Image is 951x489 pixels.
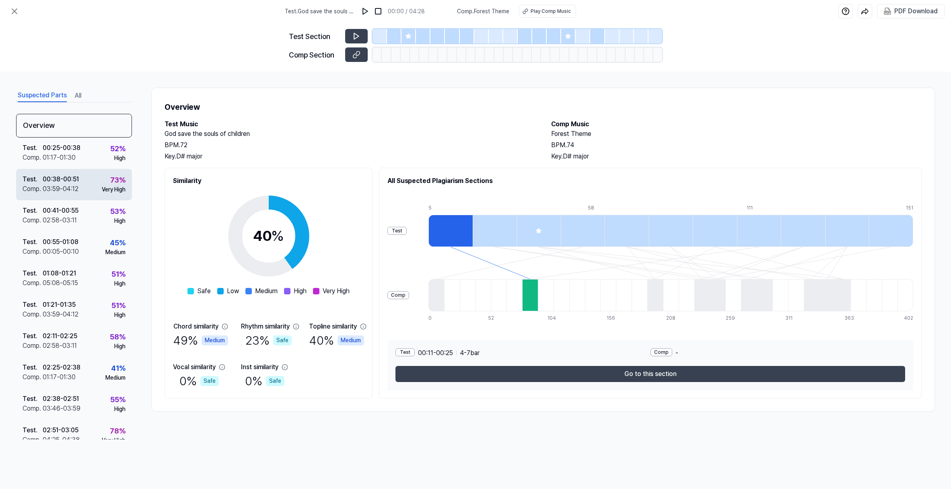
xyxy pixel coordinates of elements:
span: High [294,286,307,296]
div: 311 [785,314,801,322]
div: Topline similarity [309,322,357,331]
img: play [361,7,369,15]
div: 03:46 - 03:59 [43,404,80,413]
div: Comp . [23,216,43,225]
div: 52 [488,314,504,322]
div: High [114,217,126,225]
div: 04:25 - 04:38 [43,435,80,445]
div: 0 [428,314,444,322]
img: PDF Download [884,8,891,15]
div: High [114,279,126,288]
div: Medium [202,335,228,345]
div: Overview [16,114,132,138]
div: Test . [23,425,43,435]
div: 51 % [111,300,126,311]
div: 208 [666,314,682,322]
div: 00:05 - 00:10 [43,247,79,257]
div: 0 % [245,372,284,390]
div: 49 % [173,331,228,349]
div: 151 [906,204,913,212]
div: Rhythm similarity [241,322,290,331]
a: Play Comp Music [519,5,576,18]
div: Very High [102,436,126,445]
div: 156 [607,314,622,322]
div: Inst similarity [241,362,278,372]
div: 73 % [110,175,126,185]
div: Comp . [23,310,43,319]
div: Medium [338,335,364,345]
img: help [842,7,850,15]
div: Test . [23,175,43,184]
span: 4 - 7 bar [460,348,480,358]
div: 00:38 - 00:51 [43,175,79,184]
div: High [114,311,126,319]
div: Test . [23,269,43,278]
div: Test . [23,143,43,153]
div: 02:51 - 03:05 [43,425,78,435]
div: Test Section [289,31,340,42]
div: 23 % [245,331,292,349]
div: 02:11 - 02:25 [43,331,77,341]
div: 363 [844,314,860,322]
div: Test . [23,394,43,404]
div: 52 % [110,143,126,154]
div: Safe [266,376,284,386]
div: 0 % [179,372,219,390]
div: 55 % [110,394,126,405]
div: Very High [102,185,126,194]
div: PDF Download [894,6,938,16]
div: High [114,405,126,413]
div: 104 [548,314,563,322]
h2: Test Music [165,119,535,129]
div: 02:25 - 02:38 [43,363,80,372]
div: Test . [23,331,43,341]
div: 01:17 - 01:30 [43,372,76,382]
button: PDF Download [882,4,939,18]
div: 00:25 - 00:38 [43,143,80,153]
div: 03:59 - 04:12 [43,310,78,319]
div: Comp . [23,372,43,382]
div: Medium [105,248,126,257]
h1: Overview [165,101,922,113]
div: Comp . [23,435,43,445]
div: Comp . [23,278,43,288]
div: Test [387,227,407,235]
div: Comp [650,348,672,356]
div: 45 % [110,237,126,248]
img: stop [374,7,382,15]
div: 05:08 - 05:15 [43,278,78,288]
div: Medium [105,374,126,382]
div: 00:00 / 04:28 [388,7,425,16]
div: Comp . [23,341,43,351]
span: Comp . Forest Theme [457,7,509,16]
button: Suspected Parts [18,89,67,102]
div: Comp [387,291,409,299]
div: 40 % [309,331,364,349]
div: 58 [588,204,632,212]
div: 41 % [111,363,126,374]
div: Key. D# major [165,152,535,161]
div: Play Comp Music [531,8,571,15]
div: Safe [273,335,292,345]
div: 01:17 - 01:30 [43,153,76,162]
div: 259 [726,314,741,322]
div: High [114,154,126,162]
span: Safe [197,286,211,296]
div: Comp . [23,404,43,413]
div: 58 % [110,331,126,342]
h2: All Suspected Plagiarism Sections [387,176,913,186]
div: BPM. 74 [551,140,922,150]
div: 00:41 - 00:55 [43,206,78,216]
div: 78 % [110,425,126,436]
span: 00:11 - 00:25 [418,348,453,358]
img: share [861,7,869,15]
div: 01:21 - 01:35 [43,300,76,310]
div: 02:38 - 02:51 [43,394,79,404]
div: Test [395,348,415,356]
div: 51 % [111,269,126,279]
div: Comp . [23,247,43,257]
div: High [114,342,126,351]
div: - [650,348,906,358]
span: Test . God save the souls of children [285,7,356,16]
div: 03:59 - 04:12 [43,184,78,194]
